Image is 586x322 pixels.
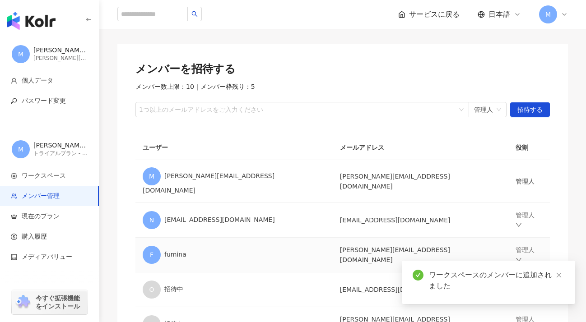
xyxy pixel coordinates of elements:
[135,62,550,77] div: メンバーを招待する
[150,250,153,260] span: F
[474,102,501,117] span: 管理人
[22,76,53,85] span: 個人データ
[135,83,255,92] span: メンバー数上限：10 ｜ メンバー枠残り：5
[488,9,510,19] span: 日本語
[517,103,543,117] span: 招待する
[556,272,562,278] span: close
[333,238,509,272] td: [PERSON_NAME][EMAIL_ADDRESS][DOMAIN_NAME]
[333,272,509,307] td: [EMAIL_ADDRESS][DOMAIN_NAME]
[33,46,88,55] div: [PERSON_NAME][EMAIL_ADDRESS][DOMAIN_NAME]
[149,285,154,294] span: O
[22,171,66,180] span: ワークスペース
[143,167,326,195] div: [PERSON_NAME][EMAIL_ADDRESS][DOMAIN_NAME]
[409,9,460,19] span: サービスに戻る
[36,294,85,310] span: 今すぐ拡張機能をインストール
[516,222,522,228] span: down
[516,246,535,263] a: 管理人
[508,160,550,203] td: 管理人
[143,246,326,264] div: fumina
[191,11,198,17] span: search
[18,144,23,154] span: M
[143,281,326,299] div: 招待中
[22,192,60,201] span: メンバー管理
[22,97,66,106] span: パスワード変更
[516,212,535,229] a: 管理人
[508,135,550,160] th: 役割
[545,9,551,19] span: M
[429,270,564,291] div: ワークスペースのメンバーに追加されました
[11,234,17,240] span: dollar
[11,78,17,84] span: user
[516,257,522,263] span: down
[333,135,509,160] th: メールアドレス
[14,295,32,309] img: chrome extension
[413,270,423,281] span: check-circle
[22,232,47,241] span: 購入履歴
[11,254,17,260] span: calculator
[12,290,88,314] a: chrome extension今すぐ拡張機能をインストール
[398,9,460,19] a: サービスに戻る
[22,253,72,262] span: メディアバリュー
[510,102,550,117] button: 招待する
[22,212,60,221] span: 現在のプラン
[135,135,333,160] th: ユーザー
[7,12,56,30] img: logo
[11,98,17,104] span: key
[149,215,154,225] span: N
[333,203,509,238] td: [EMAIL_ADDRESS][DOMAIN_NAME]
[143,211,326,229] div: [EMAIL_ADDRESS][DOMAIN_NAME]
[33,55,88,62] div: [PERSON_NAME][EMAIL_ADDRESS][DOMAIN_NAME]
[33,141,88,150] div: [PERSON_NAME][EMAIL_ADDRESS]
[333,160,509,203] td: [PERSON_NAME][EMAIL_ADDRESS][DOMAIN_NAME]
[149,171,154,181] span: M
[18,49,23,59] span: M
[33,150,88,157] div: トライアルプラン - 3メンバー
